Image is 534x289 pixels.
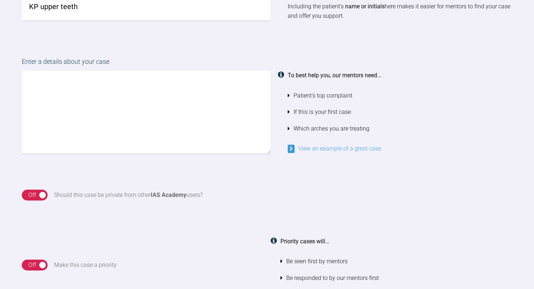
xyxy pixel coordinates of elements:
[54,260,117,270] div: Make this case a priority
[288,145,381,152] a: View an example of a great case
[22,57,512,71] label: Enter a details about your case
[54,190,203,200] div: Should this case be private from other users?
[28,190,36,200] div: Off
[280,270,512,286] li: Be responded to by our mentors first
[280,253,512,270] li: Be seen first by mentors
[280,238,329,245] strong: Priority cases will...
[288,104,512,120] li: If this is your first case
[288,87,512,104] li: Patient's top complaint
[28,260,36,270] div: Off
[288,72,381,79] strong: To best help you, our mentors need...
[151,191,186,198] strong: IAS Academy
[288,120,512,137] li: Which arches you are treating
[345,3,385,10] strong: name or initials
